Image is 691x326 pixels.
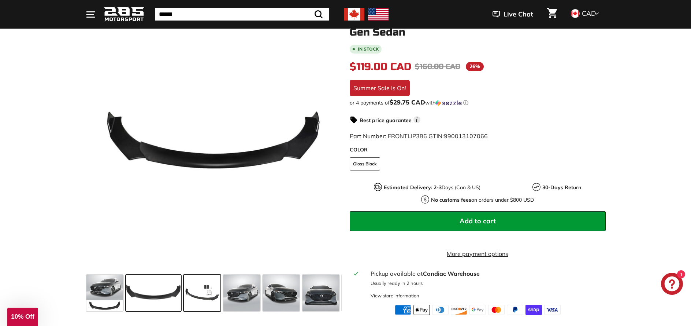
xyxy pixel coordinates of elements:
strong: Best price guarantee [360,117,412,124]
strong: Estimated Delivery: 2-3 [384,184,442,191]
h1: Front Lip Splitter - [DATE]-[DATE] Mazda 3 4th Gen Sedan [350,15,606,38]
img: master [488,305,505,315]
span: i [413,116,420,123]
inbox-online-store-chat: Shopify online store chat [659,273,685,297]
img: discover [451,305,467,315]
div: 10% Off [7,308,38,326]
span: 990013107066 [444,132,488,140]
span: 10% Off [11,313,34,320]
p: Usually ready in 2 hours [371,280,601,287]
span: Live Chat [504,10,533,19]
strong: No customs fees [431,197,471,203]
button: Live Chat [483,5,543,23]
img: american_express [395,305,411,315]
strong: 30-Days Return [542,184,581,191]
span: $160.00 CAD [415,62,460,71]
img: paypal [507,305,523,315]
p: on orders under $800 USD [431,196,534,204]
img: apple_pay [413,305,430,315]
img: Sezzle [435,100,462,106]
span: Part Number: FRONTLIP386 GTIN: [350,132,488,140]
p: Days (Can & US) [384,184,480,191]
div: Summer Sale is On! [350,80,410,96]
a: More payment options [350,249,606,258]
img: shopify_pay [525,305,542,315]
button: Add to cart [350,211,606,231]
input: Search [155,8,329,21]
div: or 4 payments of$29.75 CADwithSezzle Click to learn more about Sezzle [350,99,606,106]
span: 26% [466,62,484,71]
div: View store information [371,292,419,299]
img: visa [544,305,561,315]
div: Pickup available at [371,269,601,278]
img: Logo_285_Motorsport_areodynamics_components [104,6,144,23]
span: CAD [582,9,596,18]
b: In stock [358,47,379,51]
span: Add to cart [460,217,496,225]
label: COLOR [350,146,606,154]
span: $119.00 CAD [350,61,411,73]
div: or 4 payments of with [350,99,606,106]
img: google_pay [469,305,486,315]
img: diners_club [432,305,449,315]
strong: Candiac Warehouse [423,270,480,277]
span: $29.75 CAD [390,98,425,106]
a: Cart [543,2,561,27]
